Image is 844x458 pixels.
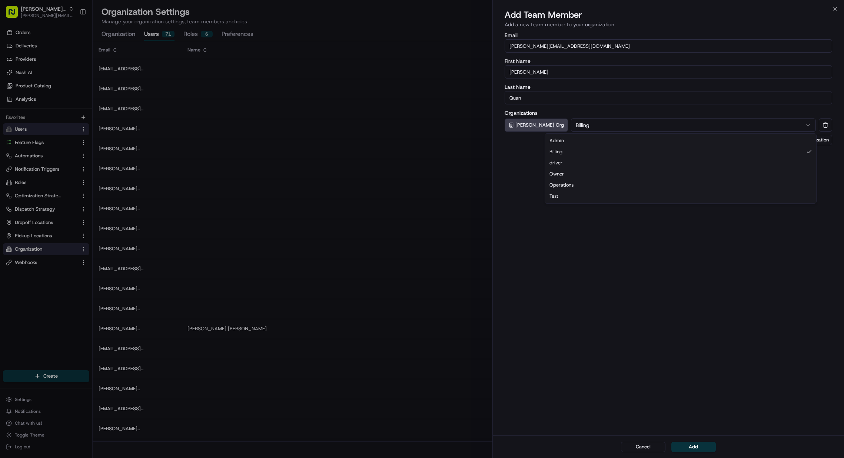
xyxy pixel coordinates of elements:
[126,73,135,82] button: Start new chat
[63,108,69,114] div: 💻
[52,125,90,131] a: Powered byPylon
[549,137,564,144] span: Admin
[505,58,832,64] label: First Name
[7,71,21,84] img: 1736555255976-a54dd68f-1ca7-489b-9aae-adbdc363a1c4
[549,193,558,200] span: Test
[505,39,832,53] input: Email
[25,78,94,84] div: We're available if you need us!
[505,33,832,38] label: Email
[505,118,568,132] div: [PERSON_NAME] Org
[60,104,122,118] a: 💻API Documentation
[19,48,122,56] input: Clear
[549,160,562,166] span: driver
[671,442,716,452] button: Add
[549,148,562,155] span: Billing
[505,65,832,78] input: First Name
[25,71,122,78] div: Start new chat
[505,110,832,116] label: Organizations
[4,104,60,118] a: 📗Knowledge Base
[505,84,832,90] label: Last Name
[7,7,22,22] img: Nash
[505,21,832,28] p: Add a new team member to your organization
[15,107,57,115] span: Knowledge Base
[7,108,13,114] div: 📗
[549,182,574,188] span: Operations
[70,107,119,115] span: API Documentation
[505,9,832,21] h2: Add Team Member
[7,30,135,41] p: Welcome 👋
[621,442,665,452] button: Cancel
[74,126,90,131] span: Pylon
[549,171,564,177] span: Owner
[505,91,832,104] input: Last Name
